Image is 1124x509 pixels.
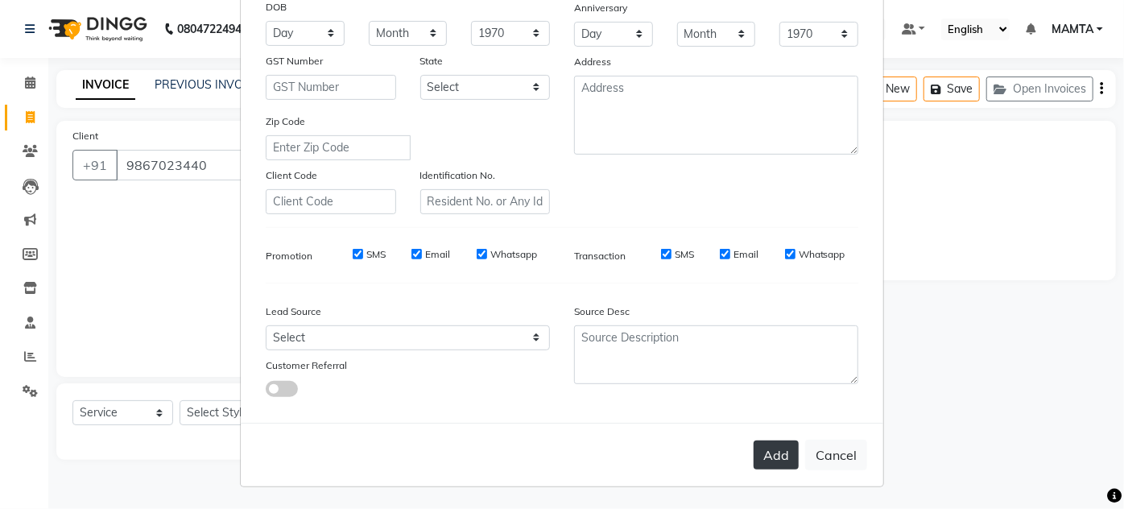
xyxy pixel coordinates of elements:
label: Lead Source [266,304,321,319]
label: Customer Referral [266,358,347,373]
label: Anniversary [574,1,627,15]
input: Resident No. or Any Id [420,189,551,214]
label: State [420,54,444,68]
label: Whatsapp [799,247,845,262]
label: Transaction [574,249,626,263]
label: Zip Code [266,114,305,129]
label: Source Desc [574,304,630,319]
label: Email [733,247,758,262]
button: Add [754,441,799,470]
input: Enter Zip Code [266,135,411,160]
input: GST Number [266,75,396,100]
input: Client Code [266,189,396,214]
label: Address [574,55,611,69]
label: Client Code [266,168,317,183]
button: Cancel [805,440,867,470]
label: Promotion [266,249,312,263]
label: Email [425,247,450,262]
label: Identification No. [420,168,496,183]
label: Whatsapp [490,247,537,262]
label: SMS [675,247,694,262]
label: SMS [366,247,386,262]
label: GST Number [266,54,323,68]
